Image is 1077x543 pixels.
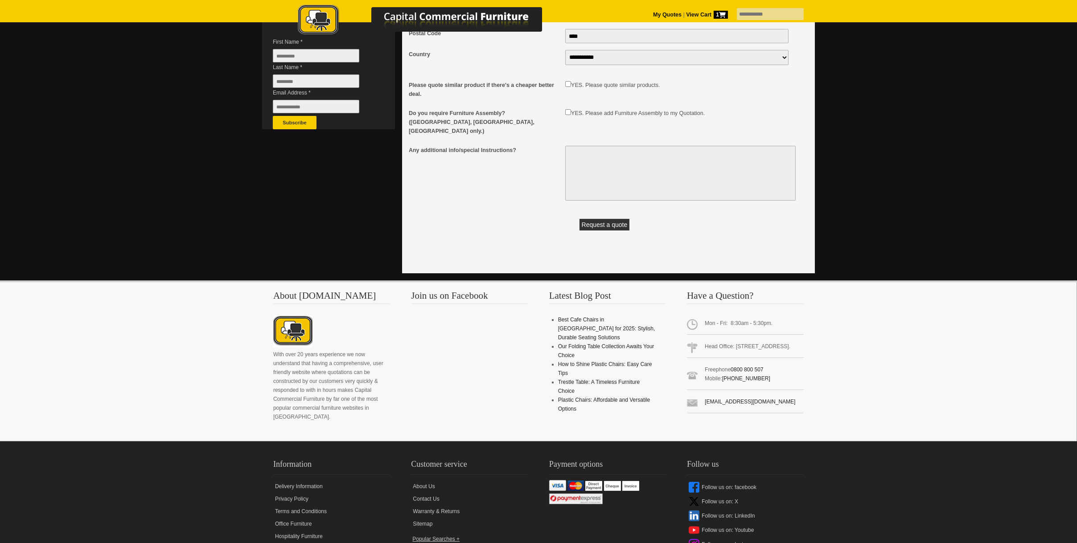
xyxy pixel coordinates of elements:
[567,481,584,491] img: Mastercard
[558,317,655,341] a: Best Cafe Chairs in [GEOGRAPHIC_DATA] for 2025: Stylish, Durable Seating Solutions
[731,366,763,373] a: 0800 800 507
[705,399,795,405] a: [EMAIL_ADDRESS][DOMAIN_NAME]
[273,291,390,304] h3: About [DOMAIN_NAME]
[273,505,390,518] a: Terms and Conditions
[565,50,789,65] select: Country
[411,518,528,530] a: Sitemap
[565,146,795,201] textarea: Any additional info/special Instructions?
[558,379,640,394] a: Trestle Table: A Timeless Furniture Choice
[273,74,359,88] input: Last Name *
[411,291,528,304] h3: Join us on Facebook
[273,518,390,530] a: Office Furniture
[411,315,527,413] iframe: fb:page Facebook Social Plugin
[273,493,390,505] a: Privacy Policy
[687,362,804,390] span: Freephone Mobile:
[549,480,566,491] img: VISA
[714,11,728,19] span: 1
[273,4,585,37] img: Capital Commercial Furniture Logo
[273,480,390,493] a: Delivery Information
[687,291,804,304] h3: Have a Question?
[409,109,561,136] span: Do you require Furniture Assembly? ([GEOGRAPHIC_DATA], [GEOGRAPHIC_DATA], [GEOGRAPHIC_DATA] only.)
[273,63,373,72] span: Last Name *
[411,457,528,475] h2: Customer service
[571,82,660,88] label: YES. Please quote similar products.
[549,291,666,304] h3: Latest Blog Post
[411,493,528,505] a: Contact Us
[273,315,312,347] img: About CCFNZ Logo
[409,81,561,99] span: Please quote similar product if there's a cheaper better deal.
[273,88,373,97] span: Email Address *
[687,338,804,358] span: Head Office: [STREET_ADDRESS].
[604,481,621,490] img: Cheque
[687,315,804,335] span: Mon - Fri: 8:30am - 5:30pm.
[622,481,639,490] img: Invoice
[689,482,699,493] img: facebook-icon
[686,12,728,18] strong: View Cart
[687,523,804,537] a: Follow us on: Youtube
[687,509,804,523] a: Follow us on: LinkedIn
[687,494,804,509] a: Follow us on: X
[565,29,789,43] input: Postal Code
[549,494,603,504] img: Windcave / Payment Express
[273,350,390,421] p: With over 20 years experience we now understand that having a comprehensive, user friendly websit...
[689,496,699,507] img: x-icon
[273,37,373,46] span: First Name *
[273,116,317,129] button: Subscribe
[565,109,571,115] input: Do you require Furniture Assembly? (Auckland, Wellington, Christchurch only.)
[565,81,571,87] input: Please quote similar product if there's a cheaper better deal.
[653,12,682,18] a: My Quotes
[409,50,561,59] span: Country
[273,530,390,543] a: Hospitality Furniture
[585,481,602,490] img: Direct Payment
[687,457,804,475] h2: Follow us
[689,525,699,535] img: youtube-icon
[273,49,359,62] input: First Name *
[409,146,561,155] span: Any additional info/special Instructions?
[273,4,585,40] a: Capital Commercial Furniture Logo
[689,510,699,521] img: linkedin-icon
[558,361,652,376] a: How to Shine Plastic Chairs: Easy Care Tips
[580,219,630,230] button: Request a quote
[685,12,728,18] a: View Cart1
[687,480,804,494] a: Follow us on: facebook
[722,375,770,382] a: [PHONE_NUMBER]
[549,457,666,475] h2: Payment options
[273,457,390,475] h2: Information
[273,100,359,113] input: Email Address *
[411,505,528,518] a: Warranty & Returns
[571,110,705,116] label: YES. Please add Furniture Assembly to my Quotation.
[411,480,528,493] a: About Us
[558,397,650,412] a: Plastic Chairs: Affordable and Versatile Options
[558,343,654,358] a: Our Folding Table Collection Awaits Your Choice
